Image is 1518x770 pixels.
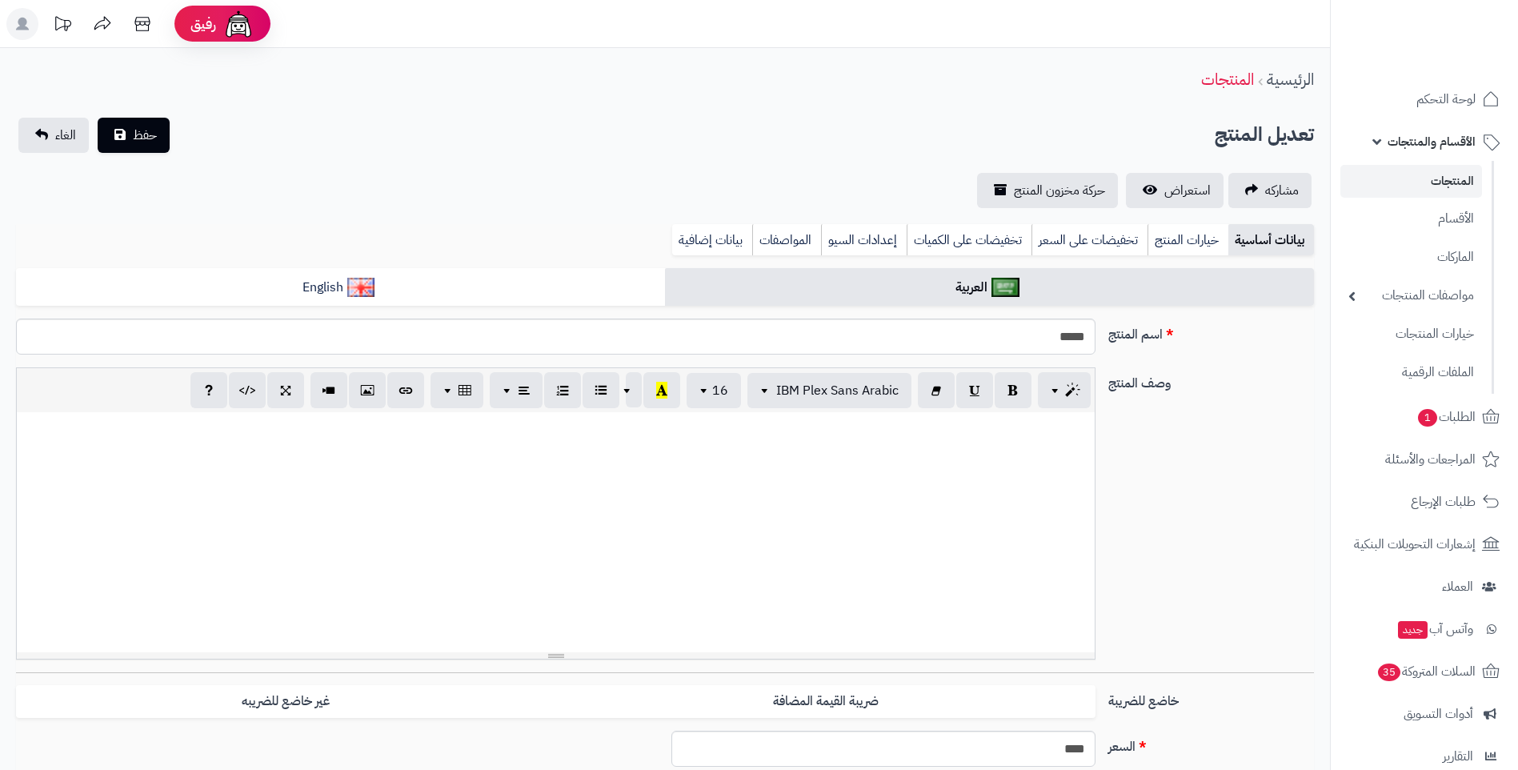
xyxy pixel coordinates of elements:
span: حركة مخزون المنتج [1014,181,1105,200]
label: وصف المنتج [1102,367,1320,393]
button: 16 [687,373,741,408]
a: بيانات إضافية [672,224,752,256]
span: الغاء [55,126,76,145]
a: مواصفات المنتجات [1340,279,1482,313]
a: أدوات التسويق [1340,695,1508,733]
a: إعدادات السيو [821,224,907,256]
span: استعراض [1164,181,1211,200]
label: اسم المنتج [1102,319,1320,344]
span: IBM Plex Sans Arabic [776,381,899,400]
img: ai-face.png [222,8,254,40]
span: مشاركه [1265,181,1299,200]
button: IBM Plex Sans Arabic [747,373,911,408]
span: العملاء [1442,575,1473,598]
a: طلبات الإرجاع [1340,483,1508,521]
a: المراجعات والأسئلة [1340,440,1508,479]
a: خيارات المنتج [1148,224,1228,256]
span: لوحة التحكم [1416,88,1476,110]
img: logo-2.png [1409,12,1503,46]
a: السلات المتروكة35 [1340,652,1508,691]
span: التقارير [1443,745,1473,768]
a: الغاء [18,118,89,153]
span: السلات المتروكة [1376,660,1476,683]
img: العربية [991,278,1019,297]
a: العربية [665,268,1314,307]
span: الأقسام والمنتجات [1388,130,1476,153]
a: لوحة التحكم [1340,80,1508,118]
a: المنتجات [1340,165,1482,198]
button: حفظ [98,118,170,153]
span: 35 [1377,663,1400,681]
span: 16 [712,381,728,400]
img: English [347,278,375,297]
label: غير خاضع للضريبه [16,685,555,718]
h2: تعديل المنتج [1215,118,1314,151]
span: أدوات التسويق [1404,703,1473,725]
label: ضريبة القيمة المضافة [556,685,1095,718]
label: السعر [1102,731,1320,756]
a: حركة مخزون المنتج [977,173,1118,208]
span: 1 [1418,408,1438,427]
a: مشاركه [1228,173,1312,208]
a: تحديثات المنصة [42,8,82,44]
span: الطلبات [1416,406,1476,428]
span: المراجعات والأسئلة [1385,448,1476,471]
a: خيارات المنتجات [1340,317,1482,351]
span: رفيق [190,14,216,34]
label: خاضع للضريبة [1102,685,1320,711]
a: إشعارات التحويلات البنكية [1340,525,1508,563]
a: تخفيضات على الكميات [907,224,1031,256]
a: وآتس آبجديد [1340,610,1508,648]
span: حفظ [133,126,157,145]
a: الطلبات1 [1340,398,1508,436]
a: استعراض [1126,173,1224,208]
a: الملفات الرقمية [1340,355,1482,390]
a: الرئيسية [1267,67,1314,91]
a: بيانات أساسية [1228,224,1314,256]
a: المنتجات [1201,67,1254,91]
a: المواصفات [752,224,821,256]
a: الأقسام [1340,202,1482,236]
a: العملاء [1340,567,1508,606]
span: وآتس آب [1396,618,1473,640]
a: تخفيضات على السعر [1031,224,1148,256]
a: English [16,268,665,307]
span: إشعارات التحويلات البنكية [1354,533,1476,555]
span: طلبات الإرجاع [1411,491,1476,513]
span: جديد [1398,621,1428,639]
a: الماركات [1340,240,1482,275]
